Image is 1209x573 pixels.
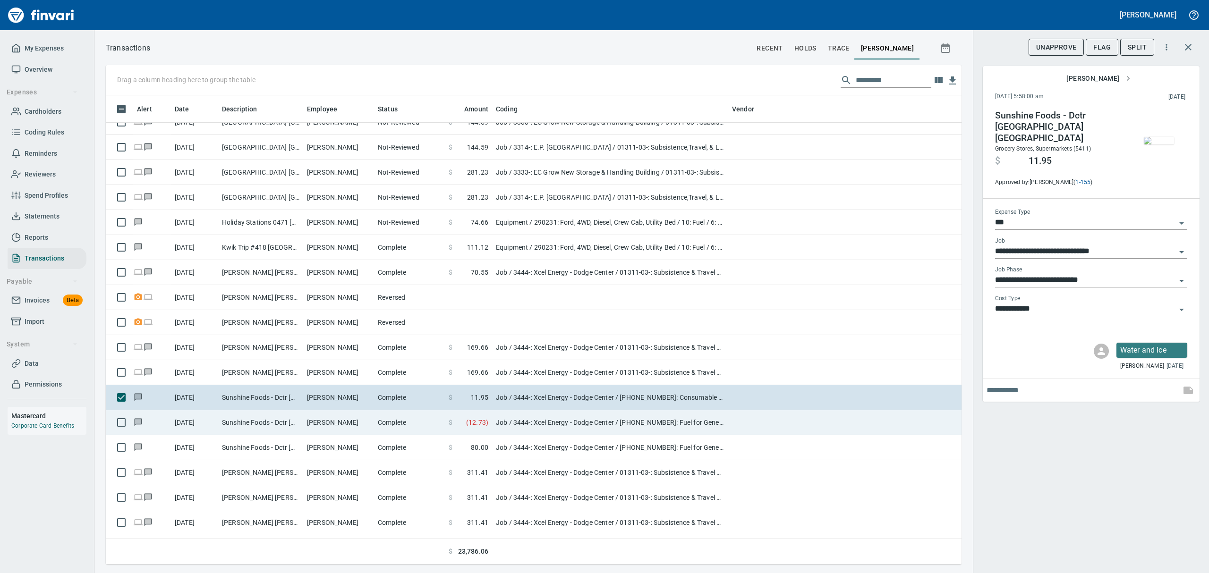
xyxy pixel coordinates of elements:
span: Alert [137,103,152,115]
td: Equipment / 290231: Ford, 4WD, Diesel, Crew Cab, Utility Bed / 10: Fuel / 6: Fuel [492,210,728,235]
td: [PERSON_NAME] [303,160,374,185]
span: Amount [452,103,488,115]
button: UnApprove [1029,39,1084,56]
span: Online transaction [133,494,143,500]
span: Description [222,103,270,115]
a: Spend Profiles [8,185,86,206]
td: Reversed [374,285,445,310]
span: Has messages [133,419,143,425]
td: [PERSON_NAME] [303,385,374,410]
span: [DATE] 5:58:00 am [995,92,1106,101]
span: $ [449,193,452,202]
td: Job / 3444-: Xcel Energy - Dodge Center / 01311-03-: Subsistence & Travel Concrete / 8: Indirects [492,260,728,285]
td: [PERSON_NAME] [303,210,374,235]
td: [DATE] [171,510,218,535]
td: [PERSON_NAME] [303,460,374,485]
button: System [3,336,82,353]
td: Job / 3444-: Xcel Energy - Dodge Center / 01311-03-: Subsistence & Travel Concrete / 8: Indirects [492,485,728,510]
label: Job [995,238,1005,244]
span: Has messages [143,169,153,175]
span: $ [449,468,452,477]
td: Holiday Stations 0471 [GEOGRAPHIC_DATA] [218,210,303,235]
span: 169.66 [467,368,488,377]
nav: breadcrumb [106,42,150,54]
span: Reminders [25,148,57,160]
span: Expenses [7,86,78,98]
span: Has messages [143,469,153,475]
label: Job Phase [995,267,1022,273]
td: Job / 3444-: Xcel Energy - Dodge Center / 01311-03-: Subsistence & Travel Concrete / 8: Indirects [492,510,728,535]
span: 311.41 [467,493,488,502]
td: Complete [374,435,445,460]
span: This charge was settled by the merchant and appears on the 2025/09/20 statement. [1106,93,1185,102]
td: Complete [374,360,445,385]
label: Cost Type [995,296,1021,302]
td: [PERSON_NAME] [303,310,374,335]
a: Corporate Card Benefits [11,422,74,429]
span: 11.95 [1029,155,1052,167]
h5: [PERSON_NAME] [1120,10,1176,20]
button: Flag [1086,39,1118,56]
span: This records your note into the expense. If you would like to send a message to an employee inste... [1177,379,1200,402]
td: [PERSON_NAME] [303,535,374,560]
td: [PERSON_NAME] [PERSON_NAME] [GEOGRAPHIC_DATA] [218,285,303,310]
td: Sunshine Foods - Dctr [GEOGRAPHIC_DATA] [GEOGRAPHIC_DATA] [218,410,303,435]
span: Has messages [133,219,143,225]
td: Reversed [374,310,445,335]
span: Employee [307,103,349,115]
span: Online transaction [133,169,143,175]
td: [DATE] [171,535,218,560]
span: 311.41 [467,518,488,527]
td: [PERSON_NAME] [303,260,374,285]
span: My Expenses [25,42,64,54]
td: Job / 3444-: Xcel Energy - Dodge Center / 01311-03-: Subsistence & Travel Concrete / 8: Indirects [492,335,728,360]
td: [GEOGRAPHIC_DATA] [GEOGRAPHIC_DATA] [GEOGRAPHIC_DATA] [218,160,303,185]
span: 169.66 [467,343,488,352]
button: Payable [3,273,82,290]
td: Job / 3444-: Xcel Energy - Dodge Center / [PHONE_NUMBER]: Consumable CM/GC / 8: Indirects [492,385,728,410]
td: Complete [374,535,445,560]
td: [PERSON_NAME] [PERSON_NAME] [GEOGRAPHIC_DATA] [218,460,303,485]
td: [GEOGRAPHIC_DATA] [GEOGRAPHIC_DATA] [GEOGRAPHIC_DATA] [218,135,303,160]
span: recent [757,42,783,54]
span: Has messages [133,444,143,450]
span: Receipt Required [133,294,143,300]
img: Finvari [6,4,77,26]
span: $ [449,443,452,452]
a: Permissions [8,374,86,395]
span: Has messages [143,344,153,350]
span: Online transaction [133,194,143,200]
span: System [7,338,78,350]
td: [DATE] [171,210,218,235]
td: Not-Reviewed [374,210,445,235]
td: [DATE] [171,135,218,160]
span: Approved by: [PERSON_NAME] ( ) [995,178,1124,187]
span: 144.59 [467,143,488,152]
span: 70.55 [471,268,488,277]
td: Complete [374,235,445,260]
td: [DATE] [171,485,218,510]
label: Expense Type [995,210,1030,215]
a: 1-155 [1075,179,1090,185]
span: Online transaction [133,119,143,125]
span: $ [449,518,452,527]
a: InvoicesBeta [8,290,86,311]
button: Open [1175,217,1188,230]
span: Online transaction [133,144,143,150]
td: [PERSON_NAME] [PERSON_NAME] [GEOGRAPHIC_DATA] [218,485,303,510]
a: Overview [8,59,86,80]
td: Complete [374,510,445,535]
td: [PERSON_NAME] [303,285,374,310]
td: [PERSON_NAME] [PERSON_NAME] [GEOGRAPHIC_DATA] [218,310,303,335]
span: Vendor [732,103,766,115]
p: Water and ice [1120,345,1183,356]
td: [PERSON_NAME] [303,135,374,160]
div: Click for options [1116,343,1187,358]
td: Kwik Trip #418 [GEOGRAPHIC_DATA] [218,235,303,260]
span: 11.95 [471,393,488,402]
td: Sunshine Foods - Dctr [GEOGRAPHIC_DATA] [GEOGRAPHIC_DATA] [218,435,303,460]
span: Vendor [732,103,754,115]
td: Job / 3444-: Xcel Energy - Dodge Center / 01311-03-: Subsistence & Travel Concrete / 8: Indirects [492,535,728,560]
span: Coding Rules [25,126,64,138]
